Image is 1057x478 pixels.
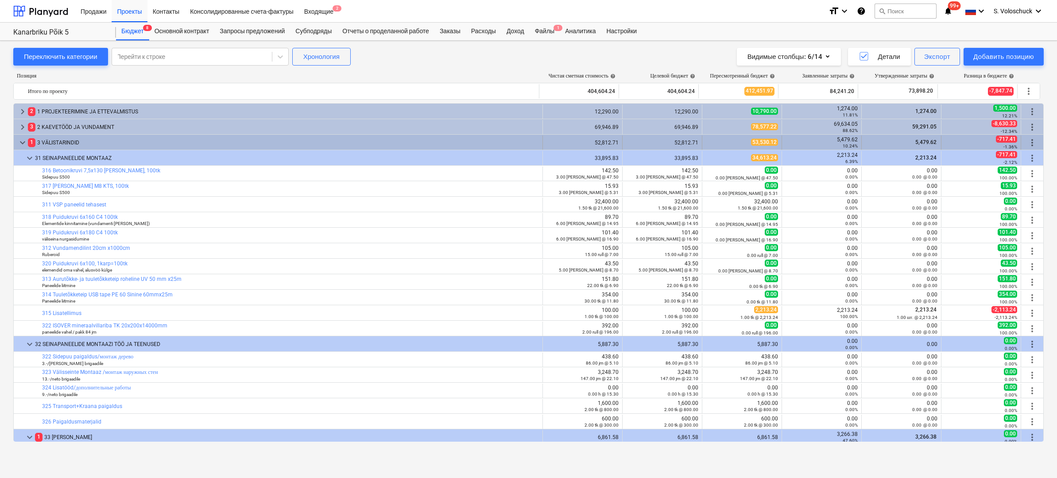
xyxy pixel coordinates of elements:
[737,48,841,66] button: Видимые столбцы:6/14
[912,330,937,334] small: 0.00 @ 0.00
[42,245,130,251] a: 312 Vundamendilint 20cm x1000cm
[1027,385,1038,396] span: Больше действий
[501,23,530,40] a: Доход
[42,260,128,267] a: 320 Puidukruvi 6x100, 1karp=100tk
[912,175,937,179] small: 0.00 @ 0.00
[28,84,535,98] div: Итого по проекту
[116,23,149,40] a: Бюджет8
[786,214,858,226] div: 0.00
[1027,354,1038,365] span: Больше действий
[1027,401,1038,412] span: Больше действий
[802,73,855,79] div: Заявленные затраты
[999,191,1017,196] small: 100.00%
[13,28,105,37] div: Kanarbriku Põik 5
[42,268,112,272] small: elemendid oma vahel, alusvöö külge
[42,237,89,241] small: väliseina nurgasidumine
[765,260,778,267] span: 0.00
[786,323,858,335] div: 0.00
[556,221,619,226] small: 6.00 [PERSON_NAME] @ 14.95
[912,283,937,288] small: 0.00 @ 0.00
[912,268,937,272] small: 0.00 @ 0.00
[42,175,70,179] small: Sidepuu S500
[650,73,695,79] div: Целевой бюджет
[976,6,987,16] i: keyboard_arrow_down
[765,182,778,189] span: 0.00
[626,260,698,273] div: 43.50
[214,23,290,40] a: Запросы предложений
[747,253,778,258] small: 0.00 rull @ 7.00
[28,107,35,116] span: 2
[710,73,775,79] div: Пересмотренный бюджет
[333,5,341,12] span: 2
[1027,292,1038,303] span: Больше действий
[546,245,619,257] div: 105.00
[1027,168,1038,179] span: Больше действий
[116,23,149,40] div: Бюджет
[718,268,778,273] small: 0.00 [PERSON_NAME] @ 8.70
[1007,74,1014,79] span: help
[1003,144,1017,149] small: -1.36%
[1027,432,1038,443] span: Больше действий
[865,183,937,195] div: 0.00
[845,237,858,241] small: 0.00%
[546,276,619,288] div: 151.80
[786,183,858,195] div: 0.00
[875,4,937,19] button: Поиск
[143,25,152,31] span: 8
[1027,246,1038,256] span: Больше действий
[554,25,562,31] span: 1
[42,283,75,288] small: Paneelide liitmine
[42,202,106,208] a: 311 VSP paneelid tehasest
[995,315,1017,320] small: -2,113.24%
[996,151,1017,158] span: -717.41
[751,139,778,146] span: 53,530.12
[1033,6,1044,16] i: keyboard_arrow_down
[17,122,28,132] span: keyboard_arrow_right
[626,198,698,211] div: 32,400.00
[42,330,97,334] small: paneelide vahel / pakk 84 jm
[626,276,698,288] div: 151.80
[845,190,858,195] small: 0.00%
[786,291,858,304] div: 0.00
[1027,323,1038,334] span: Больше действий
[292,48,351,66] button: Хронология
[626,183,698,195] div: 15.93
[1001,213,1017,220] span: 89.70
[42,310,81,316] a: 315 Lisatellimus
[1023,86,1034,97] span: Больше действий
[608,74,616,79] span: help
[149,23,215,40] a: Основной контракт
[845,175,858,179] small: 0.00%
[786,276,858,288] div: 0.00
[623,84,695,98] div: 404,604.24
[42,419,101,425] a: 326 Paigaldusmaterjalid
[543,84,615,98] div: 404,604.24
[991,306,1017,313] span: -2,113.24
[765,244,778,251] span: 0.00
[948,1,961,10] span: 99+
[765,275,778,282] span: 0.00
[337,23,434,40] a: Отчеты о проделанной работе
[28,123,35,131] span: 3
[944,6,952,16] i: notifications
[747,299,778,304] small: 0.00 tk @ 11.80
[973,51,1034,62] div: Добавить позицию
[1002,113,1017,118] small: 12.21%
[658,206,698,210] small: 1.50 tk @ 21,600.00
[585,299,619,303] small: 30.00 tk @ 11.80
[998,291,1017,298] span: 354.00
[843,113,858,117] small: 11.81%
[993,105,1017,112] span: 1,500.00
[924,51,950,62] div: Экспорт
[1027,261,1038,272] span: Больше действий
[999,222,1017,227] small: 100.00%
[639,190,698,195] small: 3.00 [PERSON_NAME] @ 5.31
[626,323,698,335] div: 392.00
[1027,215,1038,225] span: Больше действий
[786,229,858,242] div: 0.00
[999,253,1017,258] small: 100.00%
[587,283,619,288] small: 22.00 tk @ 6.90
[786,105,858,118] div: 1,274.00
[996,136,1017,143] span: -717.41
[665,252,698,257] small: 15.00 rull @ 7.00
